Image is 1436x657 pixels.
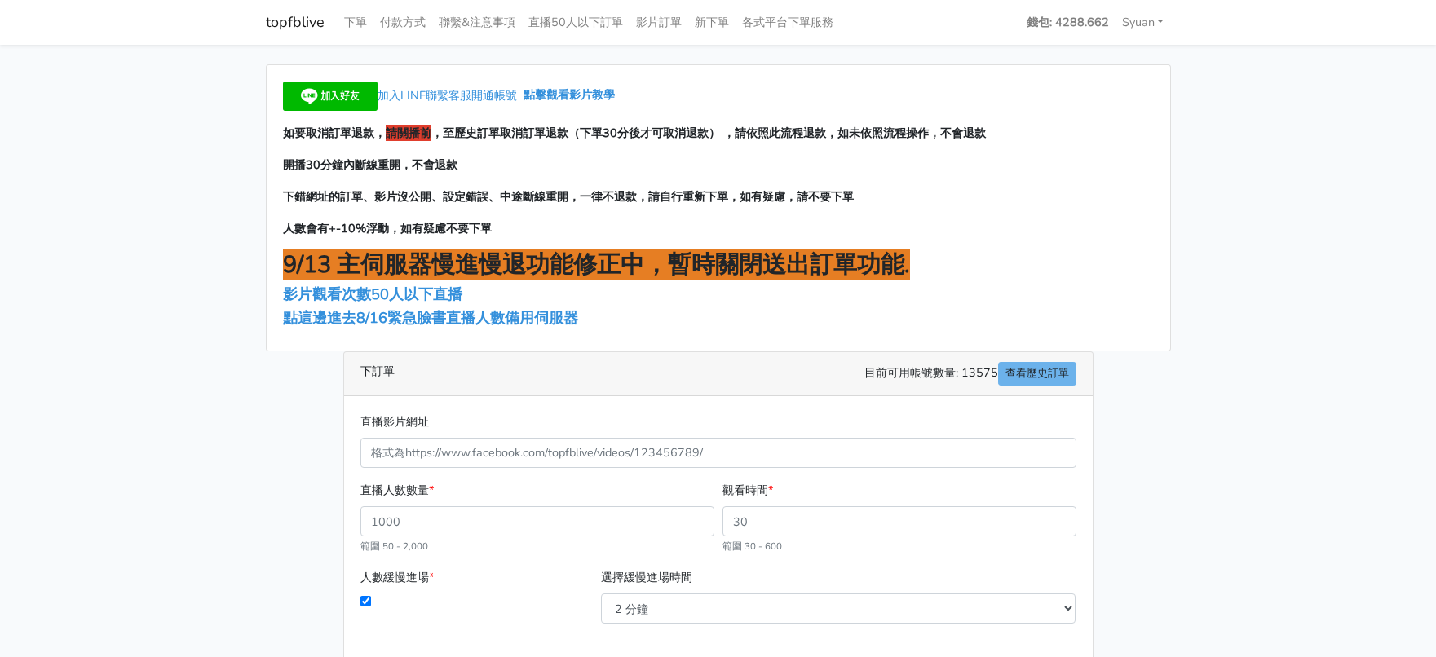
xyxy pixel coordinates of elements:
label: 觀看時間 [722,481,773,500]
span: ，至歷史訂單取消訂單退款（下單30分後才可取消退款） ，請依照此流程退款，如未依照流程操作，不會退款 [431,125,986,141]
a: 直播50人以下訂單 [522,7,630,38]
a: Syuan [1116,7,1171,38]
a: 聯繫&注意事項 [432,7,522,38]
a: 影片觀看次數 [283,284,371,304]
img: 加入好友 [283,82,378,111]
a: 下單 [338,7,373,38]
span: 50人以下直播 [371,284,462,304]
strong: 錢包: 4288.662 [1027,14,1109,30]
label: 直播影片網址 [360,412,429,431]
span: 如要取消訂單退款， [283,125,386,141]
small: 範圍 30 - 600 [722,540,782,553]
span: 開播30分鐘內斷線重開，不會退款 [283,157,457,173]
a: 50人以下直播 [371,284,466,304]
a: 錢包: 4288.662 [1020,7,1116,38]
span: 人數會有+-10%浮動，如有疑慮不要下單 [283,220,492,236]
a: 各式平台下單服務 [736,7,840,38]
span: 9/13 主伺服器慢進慢退功能修正中，暫時關閉送出訂單功能. [283,249,910,280]
input: 1000 [360,506,714,536]
a: 付款方式 [373,7,432,38]
small: 範圍 50 - 2,000 [360,540,428,553]
a: topfblive [266,7,325,38]
a: 查看歷史訂單 [998,362,1076,386]
label: 選擇緩慢進場時間 [601,568,692,587]
span: 請關播前 [386,125,431,141]
div: 下訂單 [344,352,1093,396]
label: 人數緩慢進場 [360,568,434,587]
input: 30 [722,506,1076,536]
a: 加入LINE聯繫客服開通帳號 [283,87,524,104]
a: 點擊觀看影片教學 [524,87,615,104]
a: 點這邊進去8/16緊急臉書直播人數備用伺服器 [283,308,578,328]
span: 下錯網址的訂單、影片沒公開、設定錯誤、中途斷線重開，一律不退款，請自行重新下單，如有疑慮，請不要下單 [283,188,854,205]
a: 影片訂單 [630,7,688,38]
a: 新下單 [688,7,736,38]
span: 加入LINE聯繫客服開通帳號 [378,87,517,104]
label: 直播人數數量 [360,481,434,500]
input: 格式為https://www.facebook.com/topfblive/videos/123456789/ [360,438,1076,468]
span: 目前可用帳號數量: 13575 [864,362,1076,386]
